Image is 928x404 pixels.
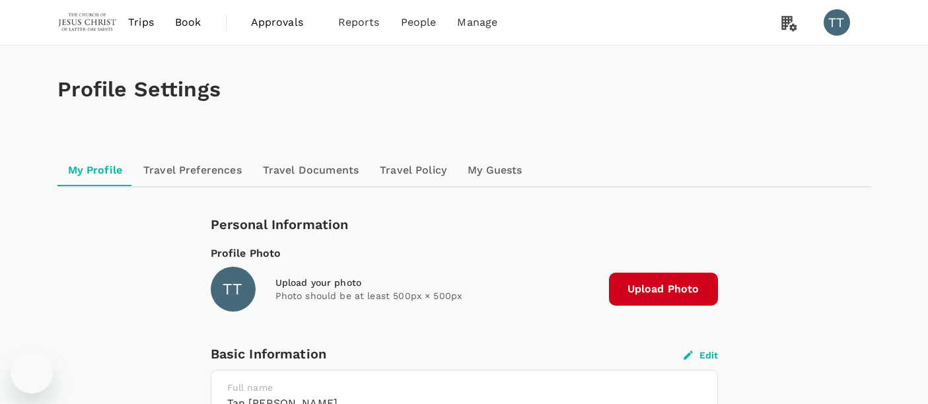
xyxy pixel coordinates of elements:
div: TT [824,9,850,36]
span: Trips [128,15,154,30]
a: My Guests [457,154,532,186]
div: Basic Information [211,343,684,364]
a: My Profile [57,154,133,186]
a: Travel Policy [369,154,457,186]
span: People [401,15,437,30]
span: Reports [338,15,380,30]
iframe: Button to launch messaging window [11,351,53,393]
div: Upload your photo [275,276,598,289]
p: Full name [227,381,701,394]
div: Profile Photo [211,246,718,261]
span: Book [175,15,201,30]
span: Manage [457,15,497,30]
img: The Malaysian Church of Jesus Christ of Latter-day Saints [57,8,118,37]
div: TT [211,267,256,312]
button: Edit [684,349,718,361]
div: Personal Information [211,214,718,235]
span: Approvals [251,15,317,30]
p: Photo should be at least 500px × 500px [275,289,598,302]
span: Upload Photo [609,273,718,306]
a: Travel Documents [252,154,369,186]
a: Travel Preferences [133,154,252,186]
h1: Profile Settings [57,77,871,102]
